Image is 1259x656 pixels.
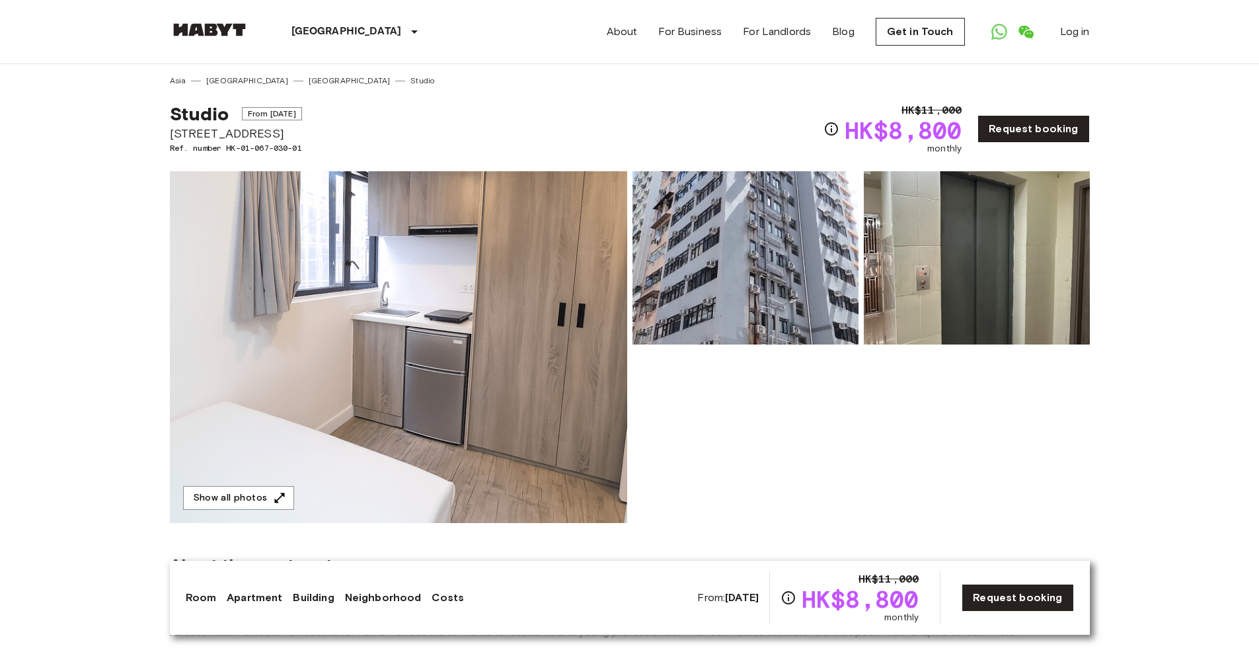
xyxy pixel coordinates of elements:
[186,590,217,606] a: Room
[743,24,811,40] a: For Landlords
[227,590,282,606] a: Apartment
[858,571,919,587] span: HK$11,000
[183,486,294,511] button: Show all photos
[864,171,1090,345] img: Picture of unit HK-01-067-030-01
[725,591,759,604] b: [DATE]
[309,75,391,87] a: [GEOGRAPHIC_DATA]
[242,107,302,120] span: From [DATE]
[802,587,919,611] span: HK$8,800
[962,584,1073,612] a: Request booking
[170,142,302,154] span: Ref. number HK-01-067-030-01
[170,23,249,36] img: Habyt
[607,24,638,40] a: About
[170,555,333,575] span: About the apartment
[170,102,229,125] span: Studio
[170,75,186,87] a: Asia
[658,24,722,40] a: For Business
[986,19,1012,45] a: Open WhatsApp
[410,75,434,87] a: Studio
[781,590,796,606] svg: Check cost overview for full price breakdown. Please note that discounts apply to new joiners onl...
[823,121,839,137] svg: Check cost overview for full price breakdown. Please note that discounts apply to new joiners onl...
[927,142,962,155] span: monthly
[170,171,627,523] img: Marketing picture of unit HK-01-067-030-01
[697,591,759,605] span: From:
[977,115,1089,143] a: Request booking
[1012,19,1039,45] a: Open WeChat
[901,102,962,118] span: HK$11,000
[291,24,402,40] p: [GEOGRAPHIC_DATA]
[876,18,965,46] a: Get in Touch
[170,125,302,142] span: [STREET_ADDRESS]
[293,590,334,606] a: Building
[832,24,855,40] a: Blog
[884,611,919,624] span: monthly
[632,171,858,345] img: Picture of unit HK-01-067-030-01
[1060,24,1090,40] a: Log in
[845,118,962,142] span: HK$8,800
[206,75,288,87] a: [GEOGRAPHIC_DATA]
[432,590,464,606] a: Costs
[345,590,422,606] a: Neighborhood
